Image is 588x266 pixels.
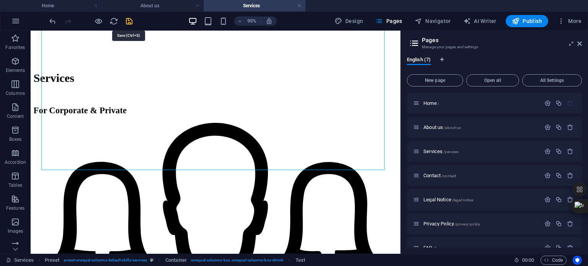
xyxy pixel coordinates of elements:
div: Duplicate [555,172,562,179]
span: AI Writer [463,17,497,25]
button: 95% [234,16,261,26]
p: Images [8,228,23,234]
div: Legal Notice/legal-notice [421,197,541,202]
div: Duplicate [555,100,562,106]
span: Pages [375,17,402,25]
div: Remove [567,220,573,227]
div: Remove [567,124,573,131]
div: Settings [544,220,551,227]
div: Design (Ctrl+Alt+Y) [332,15,366,27]
button: Usercentrics [573,256,582,265]
span: Click to select. Double-click to edit [296,256,305,265]
div: Services/services [421,149,541,154]
p: Accordion [5,159,26,165]
h3: Manage your pages and settings [422,44,567,51]
div: Remove [567,245,573,251]
div: The startpage cannot be deleted [567,100,573,106]
span: Code [544,256,563,265]
span: /services [443,150,459,154]
p: Elements [6,67,25,73]
p: Features [6,205,24,211]
span: Click to select. Double-click to edit [45,256,60,265]
span: /legal-notice [452,198,474,202]
h4: Services [204,2,305,10]
button: save [124,16,134,26]
span: Click to open page [423,100,439,106]
div: Settings [544,172,551,179]
span: All Settings [526,78,578,83]
i: Undo: Change text (Ctrl+Z) [48,17,57,26]
button: New page [407,74,463,86]
span: /privacy-policy [455,222,480,226]
span: Click to open page [423,197,473,202]
span: 00 00 [522,256,534,265]
div: Home/ [421,101,541,106]
div: Remove [567,148,573,155]
button: All Settings [522,74,582,86]
h4: About us [102,2,204,10]
div: Settings [544,245,551,251]
p: Boxes [9,136,22,142]
div: Remove [567,196,573,203]
span: : [528,257,529,263]
span: Design [335,17,363,25]
span: /contact [441,174,456,178]
div: Settings [544,196,551,203]
div: FAQ/faq [421,245,541,250]
h2: Pages [422,37,582,44]
span: More [557,17,581,25]
span: . unequal-columns-box .unequal-columns-box-shrink [190,256,283,265]
div: About us/about-us [421,125,541,130]
div: Duplicate [555,245,562,251]
a: Click to cancel selection. Double-click to open Pages [6,256,34,265]
span: Click to select. Double-click to edit [165,256,187,265]
span: Contact [423,173,456,178]
nav: breadcrumb [45,256,305,265]
span: /about-us [444,126,461,130]
i: On resize automatically adjust zoom level to fit chosen device. [266,18,273,24]
button: Pages [372,15,405,27]
button: Design [332,15,366,27]
div: Duplicate [555,148,562,155]
button: Navigator [412,15,454,27]
span: . preset-unequal-columns-default-skills-services [63,256,147,265]
span: Click to open page [423,221,480,227]
div: Settings [544,100,551,106]
button: AI Writer [460,15,500,27]
div: Duplicate [555,124,562,131]
button: Click here to leave preview mode and continue editing [94,16,103,26]
span: Services [423,149,459,154]
i: This element is a customizable preset [150,258,154,262]
i: Reload page [109,17,118,26]
div: Remove [567,172,573,179]
button: Publish [506,15,548,27]
p: Columns [6,90,25,96]
div: Settings [544,124,551,131]
div: Language Tabs [407,57,582,71]
div: Privacy Policy/privacy-policy [421,221,541,226]
p: Content [7,113,24,119]
div: Duplicate [555,196,562,203]
div: Duplicate [555,220,562,227]
span: Publish [512,17,542,25]
button: reload [109,16,118,26]
button: undo [48,16,57,26]
div: Contact/contact [421,173,541,178]
h6: Session time [514,256,534,265]
span: Open all [470,78,516,83]
span: Navigator [415,17,451,25]
button: More [554,15,585,27]
span: /faq [433,246,441,250]
p: Tables [8,182,22,188]
span: New page [410,78,460,83]
span: English (7) [407,55,431,66]
h6: 95% [246,16,258,26]
span: / [438,101,439,106]
div: Settings [544,148,551,155]
button: Open all [466,74,519,86]
button: Code [541,256,567,265]
p: Favorites [5,44,25,51]
span: About us [423,124,461,130]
